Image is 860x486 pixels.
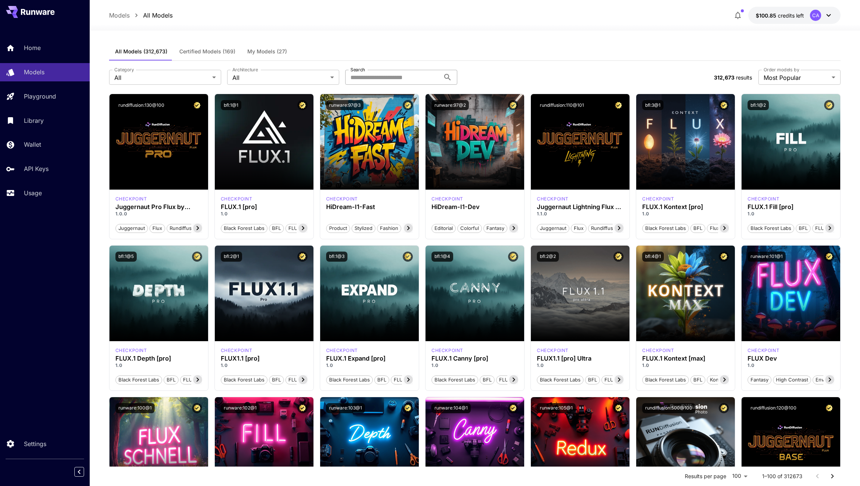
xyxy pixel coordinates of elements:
p: checkpoint [642,347,674,354]
p: 1.1.0 [537,211,624,217]
p: Models [109,11,130,20]
p: checkpoint [221,196,253,202]
a: All Models [143,11,173,20]
span: Black Forest Labs [221,376,267,384]
button: Fantasy [748,375,771,384]
button: Certified Model – Vetted for best performance and includes a commercial license. [192,100,202,110]
div: FLUX1.1 [pro] Ultra [537,355,624,362]
button: bfl:4@1 [642,252,664,262]
button: bfl:1@1 [221,100,241,110]
button: Go to next page [825,469,840,484]
button: FLUX.1 [pro] [285,223,320,233]
p: 1.0 [431,362,518,369]
div: Juggernaut Pro Flux by RunDiffusion [115,203,202,211]
button: juggernaut [115,223,148,233]
button: Certified Model – Vetted for best performance and includes a commercial license. [297,100,307,110]
button: Fantasy [483,223,507,233]
label: Architecture [232,66,258,73]
p: checkpoint [221,347,253,354]
p: checkpoint [748,196,779,202]
span: flux [150,225,165,232]
span: High Contrast [773,376,811,384]
button: rundiffusion [588,223,623,233]
label: Order models by [764,66,799,73]
button: Black Forest Labs [115,375,162,384]
p: Usage [24,189,42,197]
button: flux [149,223,165,233]
h3: HiDream-I1-Dev [431,203,518,211]
p: Models [24,68,44,77]
span: rundiffusion [167,225,201,232]
div: FLUX.1 D [748,347,779,354]
span: Kontext [707,376,730,384]
button: bfl:1@2 [748,100,769,110]
h3: HiDream-I1-Fast [326,203,413,211]
span: All Models (312,673) [115,48,167,55]
span: BFL [691,225,705,232]
span: All [114,73,209,82]
div: $100.84739 [756,12,804,19]
button: bfl:1@3 [326,252,347,262]
button: BFL [374,375,389,384]
div: FLUX1.1 [pro] [221,355,307,362]
button: Black Forest Labs [642,375,689,384]
span: flux [571,225,586,232]
span: BFL [585,376,600,384]
p: checkpoint [537,347,569,354]
p: 1.0.0 [115,211,202,217]
p: checkpoint [326,196,358,202]
button: BFL [690,375,705,384]
button: bfl:2@2 [537,252,559,262]
button: runware:104@1 [431,403,471,413]
button: Black Forest Labs [748,223,794,233]
button: Certified Model – Vetted for best performance and includes a commercial license. [403,403,413,413]
label: Category [114,66,134,73]
p: checkpoint [537,196,569,202]
button: Stylized [352,223,375,233]
button: High Contrast [773,375,811,384]
button: Black Forest Labs [642,223,689,233]
p: API Keys [24,164,49,173]
span: Black Forest Labs [221,225,267,232]
div: FLUX.1 Fill [pro] [748,203,834,211]
button: Environment [813,375,848,384]
button: FLUX1.1 [pro] Ultra [601,375,650,384]
p: 1.0 [221,211,307,217]
p: 1.0 [115,362,202,369]
p: 1.0 [326,362,413,369]
span: juggernaut [116,225,148,232]
h3: Juggernaut Lightning Flux by RunDiffusion [537,203,624,211]
button: Certified Model – Vetted for best performance and includes a commercial license. [824,403,834,413]
button: Black Forest Labs [326,375,373,384]
h3: FLUX.1 [pro] [221,203,307,211]
button: BFL [269,223,284,233]
span: Environment [813,376,847,384]
div: Collapse sidebar [80,465,90,479]
p: Playground [24,92,56,101]
button: Black Forest Labs [431,375,478,384]
button: Product [326,223,350,233]
div: FLUX.1 Canny [pro] [431,355,518,362]
button: FLUX.1 Depth [pro] [180,375,230,384]
button: Certified Model – Vetted for best performance and includes a commercial license. [508,403,518,413]
button: Certified Model – Vetted for best performance and includes a commercial license. [192,403,202,413]
p: Library [24,116,44,125]
button: bfl:3@1 [642,100,663,110]
span: FLUX.1 Fill [pro] [813,225,854,232]
button: rundiffusion:110@101 [537,100,587,110]
button: BFL [480,375,495,384]
div: FLUX.1 D [537,196,569,202]
button: rundiffusion:500@100 [642,403,695,413]
button: FLUX1.1 [pro] [285,375,322,384]
span: Black Forest Labs [748,225,794,232]
h3: FLUX.1 Kontext [max] [642,355,729,362]
p: checkpoint [642,196,674,202]
button: rundiffusion [167,223,202,233]
p: 1.0 [221,362,307,369]
button: Certified Model – Vetted for best performance and includes a commercial license. [508,100,518,110]
button: Certified Model – Vetted for best performance and includes a commercial license. [719,252,729,262]
p: checkpoint [115,196,147,202]
button: Flux Kontext [707,223,742,233]
button: Fashion [377,223,401,233]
